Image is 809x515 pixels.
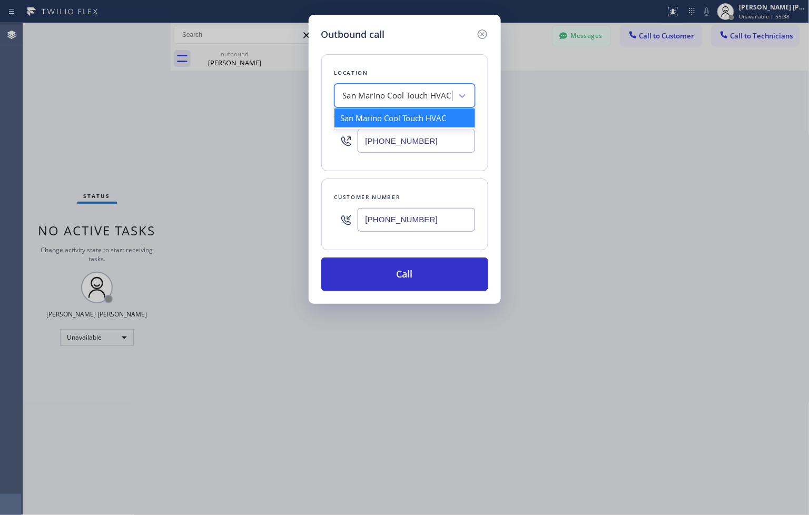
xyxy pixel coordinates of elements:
div: Customer number [334,192,475,203]
div: San Marino Cool Touch HVAC [334,108,475,127]
div: San Marino Cool Touch HVAC [343,90,451,102]
div: Location [334,67,475,78]
input: (123) 456-7890 [358,129,475,153]
button: Call [321,257,488,291]
input: (123) 456-7890 [358,208,475,232]
h5: Outbound call [321,27,385,42]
